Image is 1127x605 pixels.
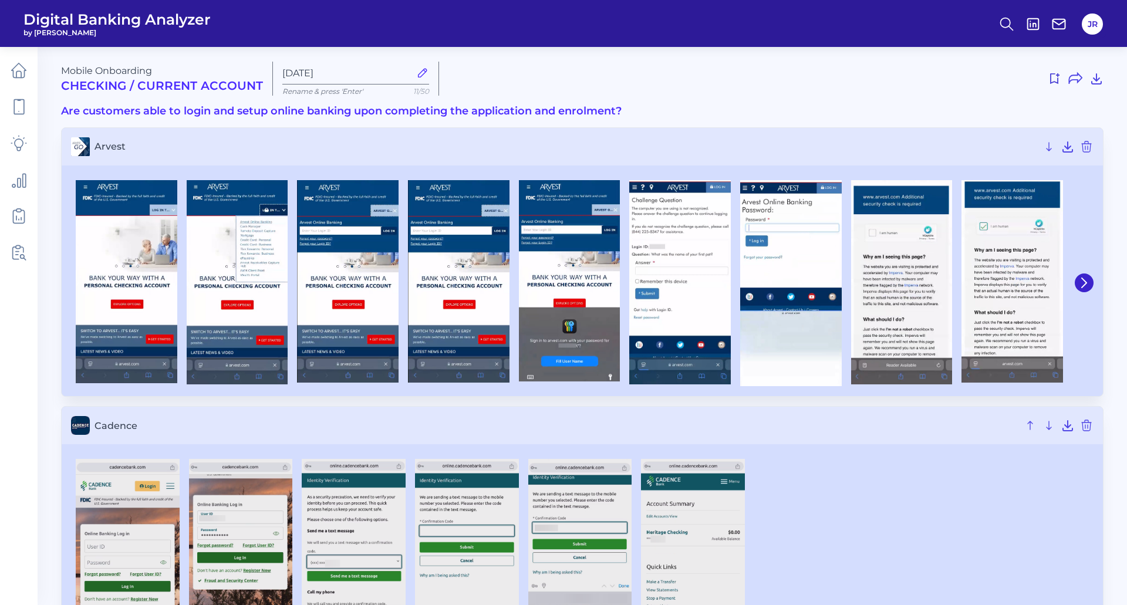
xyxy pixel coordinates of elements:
[740,180,842,387] img: Arvest
[61,65,263,93] div: Mobile Onboarding
[61,79,263,93] h2: Checking / Current Account
[629,180,731,384] img: Arvest
[413,87,429,96] span: 11/50
[61,105,1104,118] h3: Are customers able to login and setup online banking upon completing the application and enrolment?
[961,180,1063,383] img: Arvest
[1082,13,1103,35] button: JR
[23,11,211,28] span: Digital Banking Analyzer
[95,420,1018,431] span: Cadence
[851,180,953,385] img: Arvest
[519,180,620,382] img: Arvest
[23,28,211,37] span: by [PERSON_NAME]
[297,180,399,383] img: Arvest
[187,180,288,384] img: Arvest
[76,180,177,383] img: Arvest
[95,141,1037,152] span: Arvest
[408,180,509,383] img: Arvest
[282,87,429,96] p: Rename & press 'Enter'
